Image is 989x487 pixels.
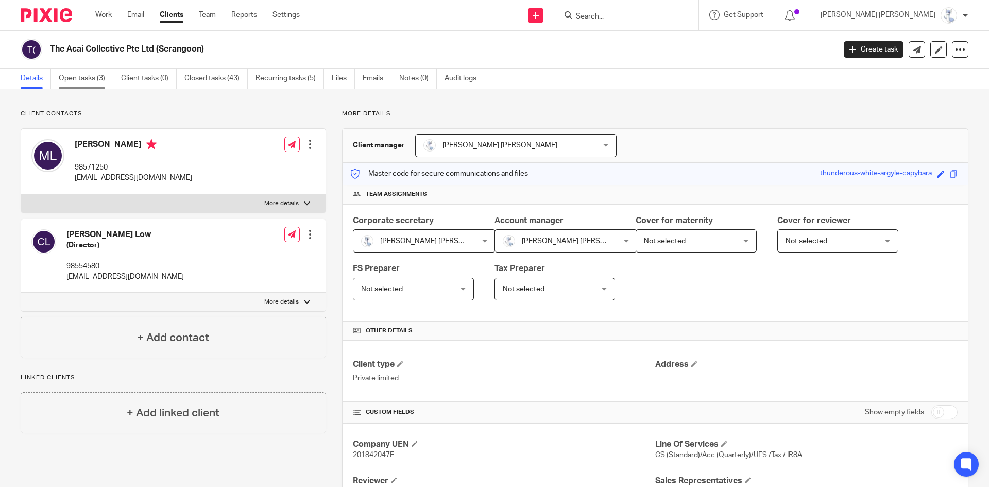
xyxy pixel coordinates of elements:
[442,142,557,149] span: [PERSON_NAME] [PERSON_NAME]
[353,476,655,486] h4: Reviewer
[636,216,713,225] span: Cover for maternity
[655,476,958,486] h4: Sales Representatives
[353,359,655,370] h4: Client type
[75,162,192,173] p: 98571250
[644,238,686,245] span: Not selected
[66,240,184,250] h5: (Director)
[844,41,903,58] a: Create task
[494,216,564,225] span: Account manager
[777,216,851,225] span: Cover for reviewer
[445,69,484,89] a: Audit logs
[353,140,405,150] h3: Client manager
[361,235,373,247] img: images.jfif
[21,8,72,22] img: Pixie
[137,330,209,346] h4: + Add contact
[66,261,184,272] p: 98554580
[21,110,326,118] p: Client contacts
[941,7,957,24] img: images.jfif
[272,10,300,20] a: Settings
[199,10,216,20] a: Team
[865,407,924,417] label: Show empty fields
[21,374,326,382] p: Linked clients
[160,10,183,20] a: Clients
[264,298,299,306] p: More details
[423,139,436,152] img: images.jfif
[75,139,192,152] h4: [PERSON_NAME]
[353,216,434,225] span: Corporate secretary
[66,229,184,240] h4: [PERSON_NAME] Low
[21,39,42,60] img: svg%3E
[75,173,192,183] p: [EMAIL_ADDRESS][DOMAIN_NAME]
[361,286,403,293] span: Not selected
[655,359,958,370] h4: Address
[503,235,515,247] img: images.jfif
[127,405,219,421] h4: + Add linked client
[655,451,802,459] span: CS (Standard)/Acc (Quarterly)/UFS /Tax / IR8A
[353,264,400,273] span: FS Preparer
[127,10,144,20] a: Email
[366,190,427,198] span: Team assignments
[332,69,355,89] a: Files
[522,238,637,245] span: [PERSON_NAME] [PERSON_NAME]
[380,238,495,245] span: [PERSON_NAME] [PERSON_NAME]
[575,12,668,22] input: Search
[786,238,827,245] span: Not selected
[264,199,299,208] p: More details
[363,69,391,89] a: Emails
[255,69,324,89] a: Recurring tasks (5)
[353,373,655,383] p: Private limited
[503,286,544,293] span: Not selected
[655,439,958,450] h4: Line Of Services
[353,451,394,459] span: 201842047E
[95,10,112,20] a: Work
[59,69,113,89] a: Open tasks (3)
[353,439,655,450] h4: Company UEN
[399,69,437,89] a: Notes (0)
[21,69,51,89] a: Details
[184,69,248,89] a: Closed tasks (43)
[494,264,545,273] span: Tax Preparer
[342,110,968,118] p: More details
[231,10,257,20] a: Reports
[31,229,56,254] img: svg%3E
[353,408,655,416] h4: CUSTOM FIELDS
[31,139,64,172] img: svg%3E
[366,327,413,335] span: Other details
[350,169,528,179] p: Master code for secure communications and files
[146,139,157,149] i: Primary
[121,69,177,89] a: Client tasks (0)
[66,272,184,282] p: [EMAIL_ADDRESS][DOMAIN_NAME]
[724,11,763,19] span: Get Support
[50,44,673,55] h2: The Acai Collective Pte Ltd (Serangoon)
[821,10,935,20] p: [PERSON_NAME] [PERSON_NAME]
[820,168,932,180] div: thunderous-white-argyle-capybara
